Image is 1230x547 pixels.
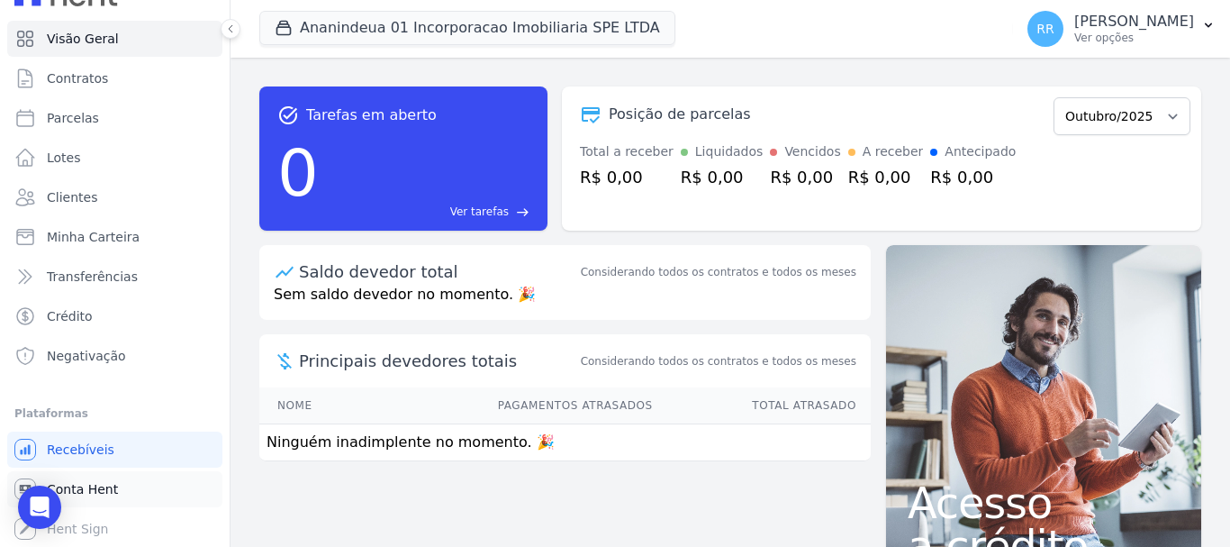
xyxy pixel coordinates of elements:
[7,100,222,136] a: Parcelas
[450,204,509,220] span: Ver tarefas
[259,387,368,424] th: Nome
[47,69,108,87] span: Contratos
[863,142,924,161] div: A receber
[581,264,856,280] div: Considerando todos os contratos e todos os meses
[18,486,61,529] div: Open Intercom Messenger
[7,140,222,176] a: Lotes
[7,21,222,57] a: Visão Geral
[580,142,674,161] div: Total a receber
[47,149,81,167] span: Lotes
[368,387,653,424] th: Pagamentos Atrasados
[47,480,118,498] span: Conta Hent
[47,228,140,246] span: Minha Carteira
[47,347,126,365] span: Negativação
[7,60,222,96] a: Contratos
[47,30,119,48] span: Visão Geral
[14,403,215,424] div: Plataformas
[7,338,222,374] a: Negativação
[581,353,856,369] span: Considerando todos os contratos e todos os meses
[695,142,764,161] div: Liquidados
[299,349,577,373] span: Principais devedores totais
[47,307,93,325] span: Crédito
[609,104,751,125] div: Posição de parcelas
[7,471,222,507] a: Conta Hent
[7,219,222,255] a: Minha Carteira
[7,432,222,468] a: Recebíveis
[47,109,99,127] span: Parcelas
[259,424,871,461] td: Ninguém inadimplente no momento. 🎉
[848,165,924,189] div: R$ 0,00
[908,481,1180,524] span: Acesso
[306,105,437,126] span: Tarefas em aberto
[1013,4,1230,54] button: RR [PERSON_NAME] Ver opções
[47,268,138,286] span: Transferências
[299,260,577,284] div: Saldo devedor total
[516,205,529,219] span: east
[259,284,871,320] p: Sem saldo devedor no momento. 🎉
[277,126,319,220] div: 0
[930,165,1016,189] div: R$ 0,00
[654,387,871,424] th: Total Atrasado
[7,298,222,334] a: Crédito
[7,259,222,295] a: Transferências
[784,142,840,161] div: Vencidos
[681,165,764,189] div: R$ 0,00
[259,11,675,45] button: Ananindeua 01 Incorporacao Imobiliaria SPE LTDA
[945,142,1016,161] div: Antecipado
[770,165,840,189] div: R$ 0,00
[277,105,299,126] span: task_alt
[47,441,114,459] span: Recebíveis
[580,165,674,189] div: R$ 0,00
[1074,13,1194,31] p: [PERSON_NAME]
[7,179,222,215] a: Clientes
[1036,23,1054,35] span: RR
[47,188,97,206] span: Clientes
[326,204,529,220] a: Ver tarefas east
[1074,31,1194,45] p: Ver opções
